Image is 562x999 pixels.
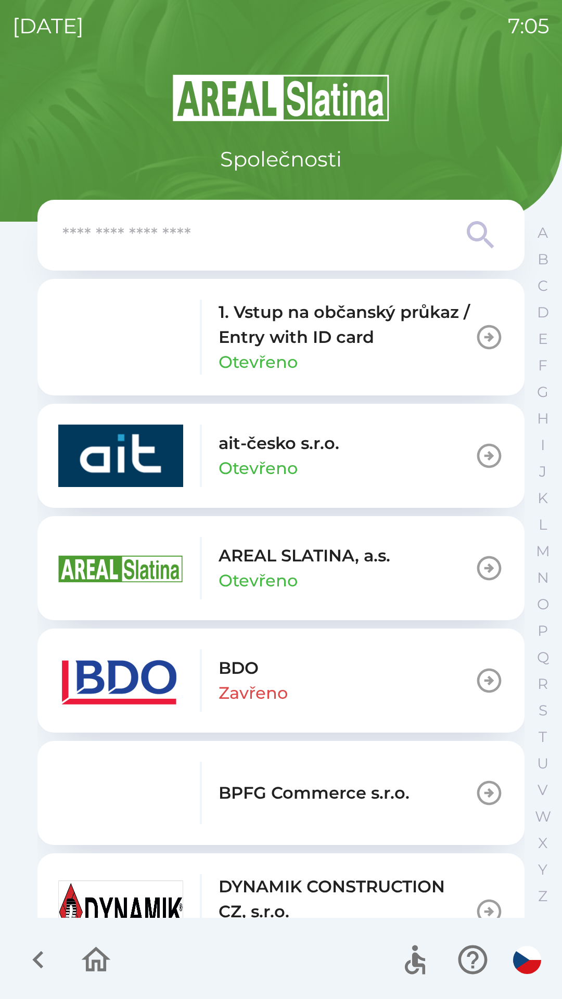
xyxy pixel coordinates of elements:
p: DYNAMIK CONSTRUCTION CZ, s.r.o. [219,874,475,924]
p: S [539,701,547,720]
img: ae7449ef-04f1-48ed-85b5-e61960c78b50.png [58,649,183,712]
p: A [538,224,548,242]
button: B [530,246,556,273]
p: U [537,754,548,773]
p: ait-česko s.r.o. [219,431,339,456]
button: R [530,671,556,697]
button: T [530,724,556,750]
p: C [538,277,548,295]
p: O [537,595,549,613]
p: B [538,250,548,268]
button: Q [530,644,556,671]
img: f3b1b367-54a7-43c8-9d7e-84e812667233.png [58,762,183,824]
p: M [536,542,550,560]
button: G [530,379,556,405]
p: V [538,781,548,799]
button: O [530,591,556,618]
button: F [530,352,556,379]
button: AREAL SLATINA, a.s.Otevřeno [37,516,525,620]
button: D [530,299,556,326]
img: 40b5cfbb-27b1-4737-80dc-99d800fbabba.png [58,425,183,487]
p: BDO [219,656,259,681]
button: Z [530,883,556,910]
p: E [538,330,548,348]
p: D [537,303,549,322]
p: [DATE] [12,10,84,42]
button: 1. Vstup na občanský průkaz / Entry with ID cardOtevřeno [37,279,525,395]
p: N [537,569,549,587]
button: W [530,803,556,830]
p: AREAL SLATINA, a.s. [219,543,390,568]
button: Y [530,856,556,883]
p: L [539,516,547,534]
p: J [539,463,546,481]
button: J [530,458,556,485]
p: K [538,489,548,507]
p: F [538,356,547,375]
p: P [538,622,548,640]
img: aad3f322-fb90-43a2-be23-5ead3ef36ce5.png [58,537,183,599]
button: E [530,326,556,352]
button: U [530,750,556,777]
button: BPFG Commerce s.r.o. [37,741,525,845]
p: I [541,436,545,454]
p: BPFG Commerce s.r.o. [219,780,410,805]
p: Společnosti [220,144,342,175]
p: Otevřeno [219,456,298,481]
button: N [530,565,556,591]
p: Y [538,861,547,879]
button: ait-česko s.r.o.Otevřeno [37,404,525,508]
p: X [538,834,547,852]
p: Zavřeno [219,681,288,706]
button: BDOZavřeno [37,629,525,733]
p: G [537,383,548,401]
button: K [530,485,556,511]
button: M [530,538,556,565]
button: V [530,777,556,803]
button: X [530,830,556,856]
button: DYNAMIK CONSTRUCTION CZ, s.r.o.Otevřeno [37,853,525,970]
button: C [530,273,556,299]
img: 93ea42ec-2d1b-4d6e-8f8a-bdbb4610bcc3.png [58,306,183,368]
button: I [530,432,556,458]
button: S [530,697,556,724]
p: Q [537,648,549,667]
button: H [530,405,556,432]
p: T [539,728,547,746]
p: Otevřeno [219,568,298,593]
p: H [537,409,549,428]
button: L [530,511,556,538]
img: 9aa1c191-0426-4a03-845b-4981a011e109.jpeg [58,880,183,943]
p: W [535,808,551,826]
img: cs flag [513,946,541,974]
p: Z [538,887,547,905]
p: 1. Vstup na občanský průkaz / Entry with ID card [219,300,475,350]
p: R [538,675,548,693]
img: Logo [37,73,525,123]
p: 7:05 [508,10,550,42]
button: P [530,618,556,644]
p: Otevřeno [219,350,298,375]
button: A [530,220,556,246]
